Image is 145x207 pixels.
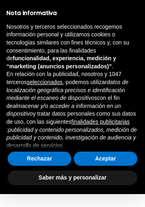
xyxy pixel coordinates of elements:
strong: funcionalidad, experiencia, medición y “marketing (anuncios personalizados)” [6,55,116,70]
button: Aceptar [74,152,137,166]
button: finalidades publicitarias [71,118,130,126]
p: En relación con la publicidad, nosotros y 1047 terceros , podemos utilizar con el fin de y tratar... [6,70,139,150]
h2: Nota informativa [6,10,139,17]
button: Rechazar [8,152,71,166]
em: almacenar y/o acceder a información en un dispositivo [6,103,121,117]
button: Saber más y personalizar [8,171,137,185]
p: Nosotros y terceros seleccionados recogemos información personal y utilizamos cookies o tecnologí... [6,23,139,71]
em: publicidad y contenido personalizados, medición de publicidad y contenido, investigación de audie... [6,127,137,149]
em: datos de localización geográfica precisos e identificación mediante el escaneo de dispositivos [6,79,128,101]
button: seleccionados [27,78,63,87]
